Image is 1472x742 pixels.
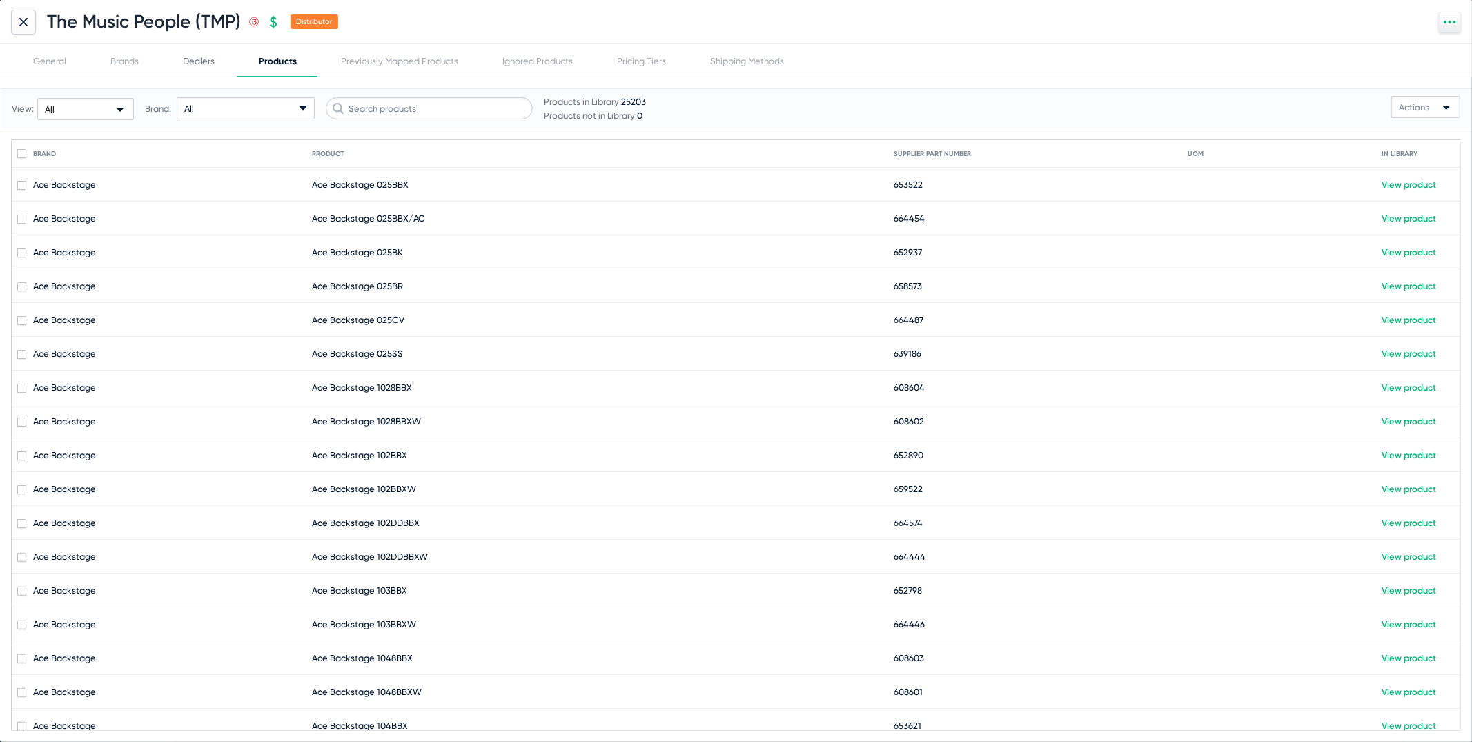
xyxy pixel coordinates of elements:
[33,518,96,528] span: Ace Backstage
[621,97,646,107] span: 25203
[45,104,55,115] span: All
[617,56,666,66] div: Pricing Tiers
[894,687,923,697] span: 608601
[312,349,403,359] span: Ace Backstage 025SS
[894,213,925,224] span: 664454
[312,416,421,427] span: Ace Backstage 1028BBXW
[312,315,404,325] span: Ace Backstage 025CV
[326,97,533,119] input: Search products
[1382,281,1436,291] a: View product
[312,551,429,562] span: Ace Backstage 102DDBBXW
[17,149,56,158] div: Brand
[312,213,426,224] span: Ace Backstage 025BBX/AC
[312,585,407,596] span: Ace Backstage 103BBX
[894,349,921,359] span: 639186
[312,653,413,663] span: Ace Backstage 1048BBX
[894,551,925,562] span: 664444
[33,585,96,596] span: Ace Backstage
[894,179,923,190] span: 653522
[341,56,458,66] div: Previously Mapped Products
[1382,450,1436,460] a: View product
[1382,687,1436,697] a: View product
[12,104,34,114] span: View:
[894,281,922,291] span: 658573
[1382,653,1436,663] a: View product
[894,315,923,325] span: 664487
[33,247,96,257] span: Ace Backstage
[1382,551,1436,562] a: View product
[894,653,924,663] span: 608603
[33,281,96,291] span: Ace Backstage
[33,179,96,190] span: Ace Backstage
[1382,518,1436,528] a: View product
[544,97,646,107] span: Products in Library:
[1188,150,1216,158] div: UOM
[312,619,416,629] span: Ace Backstage 103BBXW
[47,11,241,32] h1: The Music People (TMP)
[33,213,96,224] span: Ace Backstage
[33,653,96,663] span: Ace Backstage
[312,484,416,494] span: Ace Backstage 102BBXW
[312,179,409,190] span: Ace Backstage 025BBX
[312,247,403,257] span: Ace Backstage 025BK
[312,150,344,158] div: Product
[33,619,96,629] span: Ace Backstage
[312,721,408,731] span: Ace Backstage 104BBX
[184,104,194,114] span: All
[259,56,297,66] div: Products
[33,551,96,562] span: Ace Backstage
[894,416,924,427] span: 608602
[544,110,646,121] span: Products not in Library:
[145,104,171,114] span: Brand:
[894,382,925,393] span: 608604
[894,585,922,596] span: 652798
[110,56,139,66] div: Brands
[183,56,215,66] div: Dealers
[1399,102,1429,113] span: Actions
[894,721,921,731] span: 653621
[33,450,96,460] span: Ace Backstage
[894,150,983,158] div: Supplier Part Number
[894,619,925,629] span: 664446
[1382,349,1436,359] a: View product
[33,721,96,731] span: Ace Backstage
[1382,179,1436,190] a: View product
[33,349,96,359] span: Ace Backstage
[312,450,407,460] span: Ace Backstage 102BBX
[312,150,356,158] div: Product
[894,450,923,460] span: 652890
[894,150,971,158] div: Supplier Part Number
[33,687,96,697] span: Ace Backstage
[17,149,68,158] div: Brand
[1382,416,1436,427] a: View product
[1382,247,1436,257] a: View product
[502,56,573,66] div: Ignored Products
[33,416,96,427] span: Ace Backstage
[1382,315,1436,325] a: View product
[312,518,420,528] span: Ace Backstage 102DDBBX
[33,484,96,494] span: Ace Backstage
[894,518,923,528] span: 664574
[1382,721,1436,731] a: View product
[33,382,96,393] span: Ace Backstage
[291,14,338,29] span: Distributor
[1382,213,1436,224] a: View product
[312,281,403,291] span: Ace Backstage 025BR
[1382,585,1436,596] a: View product
[33,56,66,66] div: General
[312,687,422,697] span: Ace Backstage 1048BBXW
[1382,140,1455,168] mat-header-cell: In Library
[894,484,923,494] span: 659522
[1188,150,1204,158] div: UOM
[33,315,96,325] span: Ace Backstage
[1382,382,1436,393] a: View product
[894,247,922,257] span: 652937
[637,110,642,121] span: 0
[710,56,784,66] div: Shipping Methods
[1382,484,1436,494] a: View product
[312,382,412,393] span: Ace Backstage 1028BBX
[1382,619,1436,629] a: View product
